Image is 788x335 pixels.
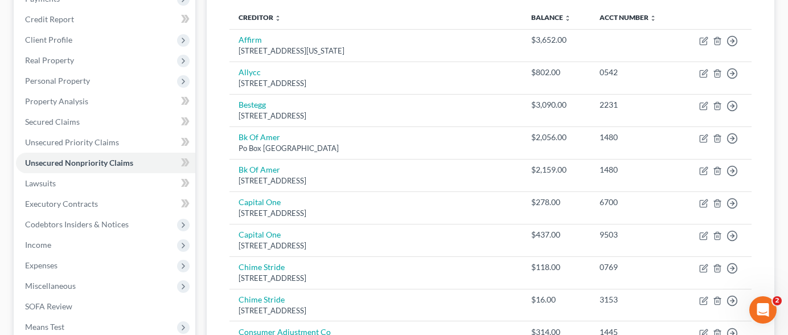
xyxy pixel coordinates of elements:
[239,13,281,22] a: Creditor unfold_more
[25,301,72,311] span: SOFA Review
[25,117,80,126] span: Secured Claims
[239,197,281,207] a: Capital One
[531,197,581,208] div: $278.00
[239,208,513,219] div: [STREET_ADDRESS]
[25,260,58,270] span: Expenses
[239,175,513,186] div: [STREET_ADDRESS]
[25,281,76,291] span: Miscellaneous
[274,15,281,22] i: unfold_more
[239,132,280,142] a: Bk Of Amer
[16,132,195,153] a: Unsecured Priority Claims
[531,229,581,240] div: $437.00
[600,294,670,305] div: 3153
[25,219,129,229] span: Codebtors Insiders & Notices
[16,153,195,173] a: Unsecured Nonpriority Claims
[16,173,195,194] a: Lawsuits
[600,262,670,273] div: 0769
[25,14,74,24] span: Credit Report
[239,100,266,109] a: Bestegg
[531,164,581,175] div: $2,159.00
[25,178,56,188] span: Lawsuits
[25,240,51,250] span: Income
[773,296,782,305] span: 2
[600,197,670,208] div: 6700
[239,262,285,272] a: Chime Stride
[16,296,195,317] a: SOFA Review
[564,15,571,22] i: unfold_more
[239,35,262,44] a: Affirm
[239,111,513,121] div: [STREET_ADDRESS]
[650,15,656,22] i: unfold_more
[239,67,261,77] a: Allycc
[600,229,670,240] div: 9503
[16,194,195,214] a: Executory Contracts
[531,262,581,273] div: $118.00
[749,296,777,324] iframe: Intercom live chat
[531,294,581,305] div: $16.00
[239,305,513,316] div: [STREET_ADDRESS]
[25,55,74,65] span: Real Property
[600,132,670,143] div: 1480
[16,112,195,132] a: Secured Claims
[531,67,581,78] div: $802.00
[25,76,90,85] span: Personal Property
[600,164,670,175] div: 1480
[239,295,285,304] a: Chime Stride
[531,99,581,111] div: $3,090.00
[239,46,513,56] div: [STREET_ADDRESS][US_STATE]
[25,137,119,147] span: Unsecured Priority Claims
[600,13,656,22] a: Acct Number unfold_more
[239,273,513,284] div: [STREET_ADDRESS]
[239,78,513,89] div: [STREET_ADDRESS]
[531,34,581,46] div: $3,652.00
[239,230,281,239] a: Capital One
[239,165,280,174] a: Bk Of Amer
[531,13,571,22] a: Balance unfold_more
[531,132,581,143] div: $2,056.00
[25,199,98,209] span: Executory Contracts
[239,143,513,154] div: Po Box [GEOGRAPHIC_DATA]
[16,91,195,112] a: Property Analysis
[25,158,133,167] span: Unsecured Nonpriority Claims
[25,35,72,44] span: Client Profile
[600,67,670,78] div: 0542
[600,99,670,111] div: 2231
[16,9,195,30] a: Credit Report
[25,322,64,332] span: Means Test
[239,240,513,251] div: [STREET_ADDRESS]
[25,96,88,106] span: Property Analysis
